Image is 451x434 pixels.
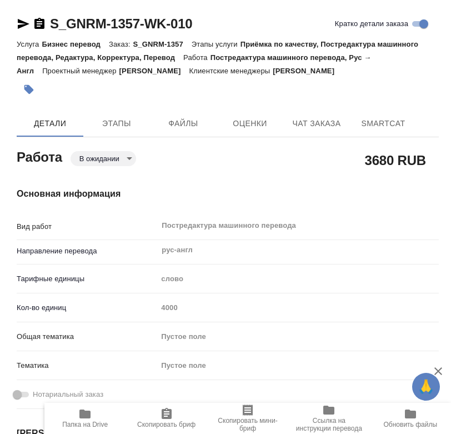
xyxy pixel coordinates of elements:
span: Чат заказа [290,117,343,131]
span: Файлы [157,117,210,131]
p: Заказ: [109,40,133,48]
p: Вид работ [17,221,157,232]
button: Скопировать ссылку [33,17,46,31]
p: S_GNRM-1357 [133,40,191,48]
p: Работа [183,53,211,62]
button: Скопировать ссылку для ЯМессенджера [17,17,30,31]
p: Тарифные единицы [17,273,157,285]
span: Кратко детали заказа [335,18,408,29]
div: В ожидании [71,151,136,166]
button: Добавить тэг [17,77,41,102]
p: Клиентские менеджеры [189,67,273,75]
span: Обновить файлы [384,421,438,428]
span: Скопировать бриф [137,421,196,428]
h4: Основная информация [17,187,439,201]
p: Общая тематика [17,331,157,342]
span: Скопировать мини-бриф [214,417,282,432]
span: Папка на Drive [62,421,108,428]
p: [PERSON_NAME] [273,67,343,75]
span: SmartCat [357,117,410,131]
span: Оценки [223,117,277,131]
span: Нотариальный заказ [33,389,103,400]
button: 🙏 [412,373,440,401]
p: Этапы услуги [192,40,240,48]
div: Пустое поле [157,327,439,346]
span: 🙏 [417,375,435,398]
button: Скопировать бриф [126,403,207,434]
input: Пустое поле [157,300,439,316]
button: Ссылка на инструкции перевода [288,403,369,434]
button: Скопировать мини-бриф [207,403,288,434]
span: Детали [23,117,77,131]
span: Этапы [90,117,143,131]
p: Услуга [17,40,42,48]
p: [PERSON_NAME] [119,67,189,75]
p: Проектный менеджер [42,67,119,75]
div: слово [157,270,439,288]
h2: Работа [17,146,62,166]
p: Бизнес перевод [42,40,109,48]
div: Пустое поле [161,360,425,371]
button: Папка на Drive [44,403,126,434]
p: Кол-во единиц [17,302,157,313]
div: Пустое поле [157,356,439,375]
a: S_GNRM-1357-WK-010 [50,16,192,31]
button: В ожидании [76,154,123,163]
p: Тематика [17,360,157,371]
span: Ссылка на инструкции перевода [295,417,363,432]
h2: 3680 RUB [365,151,426,169]
button: Обновить файлы [370,403,451,434]
div: Пустое поле [161,331,425,342]
p: Направление перевода [17,246,157,257]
